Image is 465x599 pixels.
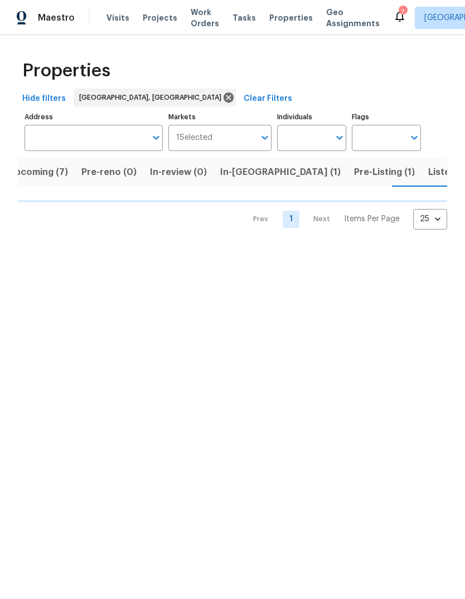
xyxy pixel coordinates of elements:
[257,130,273,145] button: Open
[176,133,212,143] span: 1 Selected
[413,204,447,233] div: 25
[344,213,400,225] p: Items Per Page
[354,164,415,180] span: Pre-Listing (1)
[79,92,226,103] span: [GEOGRAPHIC_DATA], [GEOGRAPHIC_DATA]
[326,7,380,29] span: Geo Assignments
[283,211,299,228] a: Goto page 1
[220,164,341,180] span: In-[GEOGRAPHIC_DATA] (1)
[332,130,347,145] button: Open
[243,209,447,230] nav: Pagination Navigation
[150,164,207,180] span: In-review (0)
[74,89,236,106] div: [GEOGRAPHIC_DATA], [GEOGRAPHIC_DATA]
[22,65,110,76] span: Properties
[8,164,68,180] span: Upcoming (7)
[406,130,422,145] button: Open
[269,12,313,23] span: Properties
[277,114,346,120] label: Individuals
[143,12,177,23] span: Projects
[18,89,70,109] button: Hide filters
[168,114,272,120] label: Markets
[244,92,292,106] span: Clear Filters
[22,92,66,106] span: Hide filters
[148,130,164,145] button: Open
[399,7,406,18] div: 7
[352,114,421,120] label: Flags
[232,14,256,22] span: Tasks
[191,7,219,29] span: Work Orders
[81,164,137,180] span: Pre-reno (0)
[38,12,75,23] span: Maestro
[239,89,297,109] button: Clear Filters
[106,12,129,23] span: Visits
[25,114,163,120] label: Address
